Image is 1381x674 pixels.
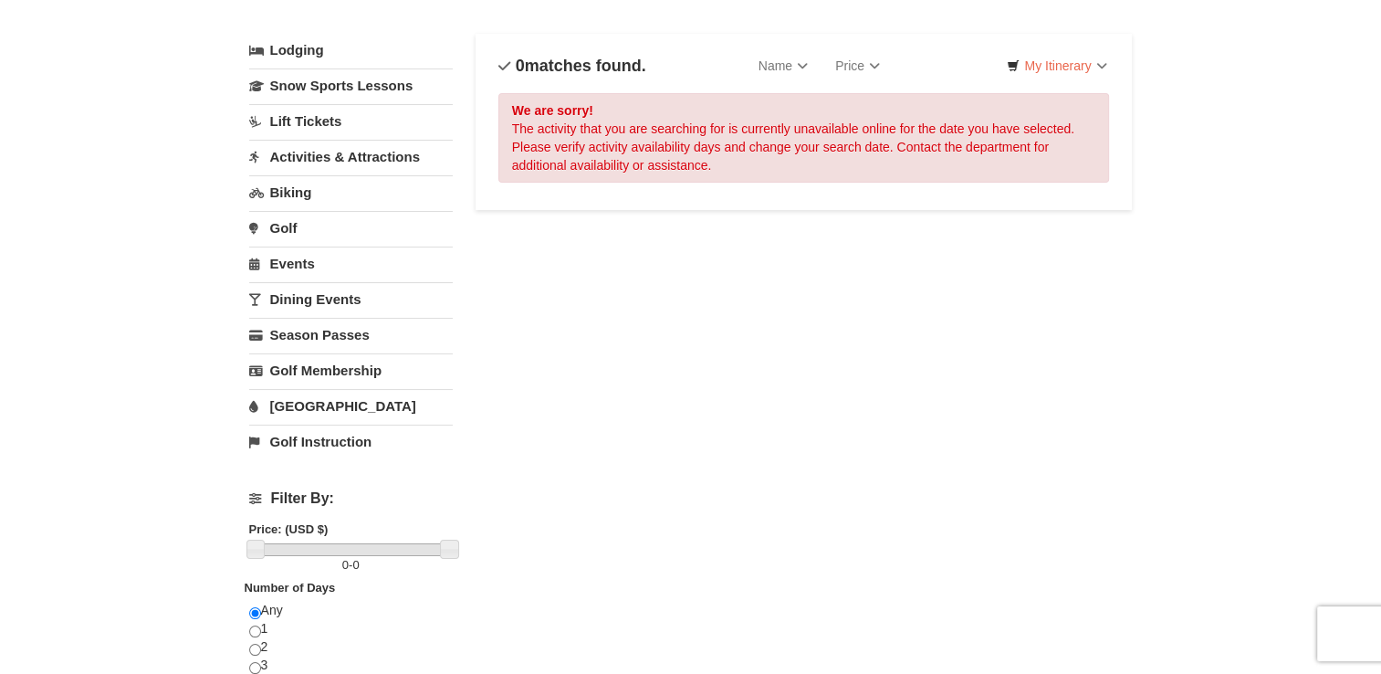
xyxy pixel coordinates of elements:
[249,34,453,67] a: Lodging
[995,52,1118,79] a: My Itinerary
[516,57,525,75] span: 0
[249,425,453,458] a: Golf Instruction
[249,175,453,209] a: Biking
[249,490,453,507] h4: Filter By:
[498,93,1110,183] div: The activity that you are searching for is currently unavailable online for the date you have sel...
[245,581,336,595] strong: Number of Days
[352,558,359,572] span: 0
[342,558,349,572] span: 0
[512,103,593,118] strong: We are sorry!
[249,556,453,574] label: -
[249,104,453,138] a: Lift Tickets
[249,389,453,423] a: [GEOGRAPHIC_DATA]
[249,247,453,280] a: Events
[249,353,453,387] a: Golf Membership
[249,522,329,536] strong: Price: (USD $)
[249,211,453,245] a: Golf
[498,57,646,75] h4: matches found.
[249,68,453,102] a: Snow Sports Lessons
[249,282,453,316] a: Dining Events
[249,318,453,352] a: Season Passes
[745,47,821,84] a: Name
[249,140,453,174] a: Activities & Attractions
[821,47,894,84] a: Price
